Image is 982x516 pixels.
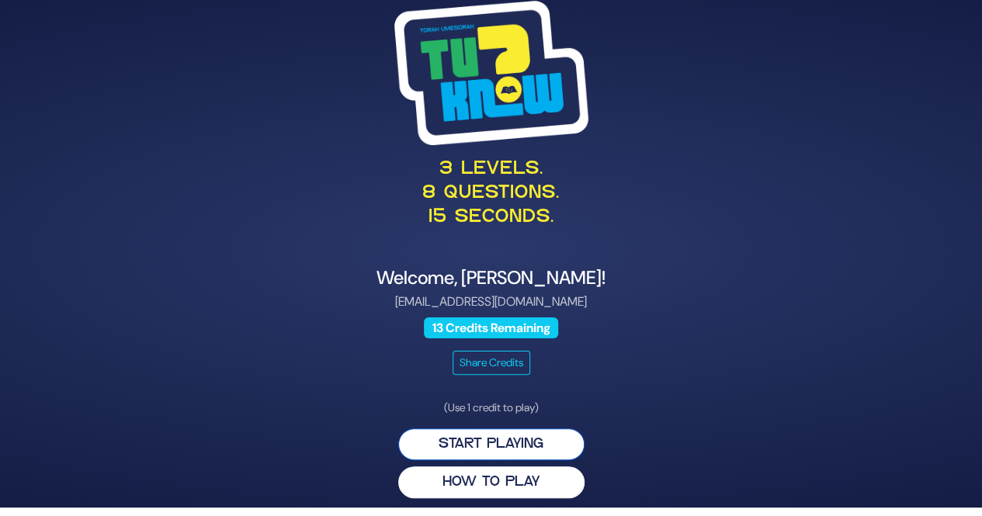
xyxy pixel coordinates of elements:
button: HOW TO PLAY [398,466,585,498]
img: Tournament Logo [394,1,588,145]
button: Share Credits [453,351,530,375]
p: 3 levels. 8 questions. 15 seconds. [113,158,870,230]
p: (Use 1 credit to play) [398,400,585,416]
span: 13 Credits Remaining [424,317,558,338]
button: Start Playing [398,428,585,460]
p: [EMAIL_ADDRESS][DOMAIN_NAME] [113,293,870,311]
h4: Welcome, [PERSON_NAME]! [113,267,870,289]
